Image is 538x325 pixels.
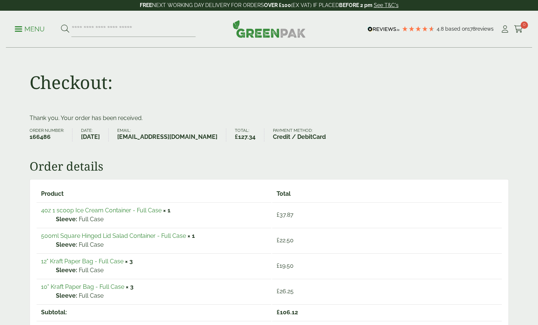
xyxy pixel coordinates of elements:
[264,2,291,8] strong: OVER £100
[56,240,267,249] p: Full Case
[56,240,77,249] strong: Sleeve:
[277,288,280,295] span: £
[126,283,133,290] strong: × 3
[235,133,256,140] bdi: 127.34
[500,25,510,33] i: My Account
[56,291,267,300] p: Full Case
[81,133,100,141] strong: [DATE]
[468,26,476,32] span: 178
[233,20,306,38] img: GreenPak Supplies
[125,258,133,265] strong: × 3
[402,25,435,32] div: 4.78 Stars
[277,211,280,218] span: £
[37,304,271,320] th: Subtotal:
[514,25,523,33] i: Cart
[15,25,45,32] a: Menu
[56,266,77,275] strong: Sleeve:
[41,283,124,290] a: 10" Kraft Paper Bag - Full Case
[514,24,523,35] a: 0
[277,237,280,244] span: £
[273,133,326,141] strong: Credit / DebitCard
[235,133,238,140] span: £
[368,27,400,32] img: REVIEWS.io
[277,288,294,295] bdi: 26.25
[117,133,217,141] strong: [EMAIL_ADDRESS][DOMAIN_NAME]
[140,2,152,8] strong: FREE
[30,133,64,141] strong: 166486
[30,159,509,173] h2: Order details
[30,114,509,123] p: Thank you. Your order has been received.
[277,211,294,218] bdi: 37.87
[277,237,294,244] bdi: 22.50
[30,72,113,93] h1: Checkout:
[117,129,226,141] li: Email:
[56,215,267,224] p: Full Case
[56,215,77,224] strong: Sleeve:
[273,129,334,141] li: Payment method:
[277,262,280,269] span: £
[41,232,186,239] a: 500ml Square Hinged Lid Salad Container - Full Case
[277,309,298,316] span: 106.12
[277,309,280,316] span: £
[163,207,170,214] strong: × 1
[272,186,502,202] th: Total
[81,129,109,141] li: Date:
[56,266,267,275] p: Full Case
[235,129,264,141] li: Total:
[187,232,195,239] strong: × 1
[374,2,399,8] a: See T&C's
[277,262,294,269] bdi: 19.50
[339,2,372,8] strong: BEFORE 2 pm
[41,207,162,214] a: 4oz 1 scoop Ice Cream Container - Full Case
[56,291,77,300] strong: Sleeve:
[41,258,123,265] a: 12" Kraft Paper Bag - Full Case
[445,26,468,32] span: Based on
[521,21,528,29] span: 0
[437,26,445,32] span: 4.8
[15,25,45,34] p: Menu
[30,129,73,141] li: Order number:
[476,26,494,32] span: reviews
[37,186,271,202] th: Product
